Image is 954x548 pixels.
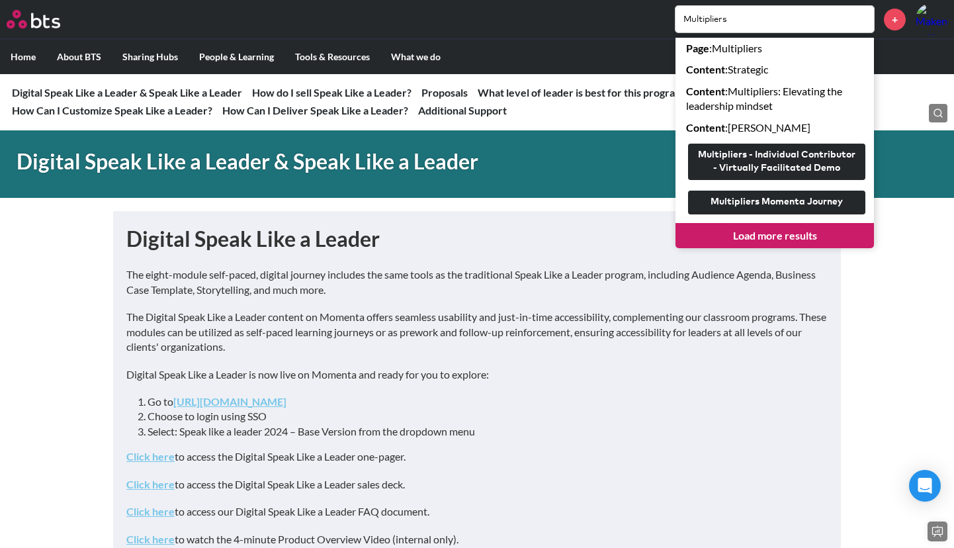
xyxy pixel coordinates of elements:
[126,367,828,382] p: Digital Speak Like a Leader is now live on Momenta and ready for you to explore:
[126,478,175,490] a: Click here
[688,191,865,214] button: Multipliers Momenta Journey
[675,38,874,59] a: Page:Multipliers
[284,40,380,74] label: Tools & Resources
[686,85,725,97] strong: Content
[478,86,688,99] a: What level of leader is best for this program?
[126,504,828,519] p: to access our Digital Speak Like a Leader FAQ document.
[17,147,661,177] h1: Digital Speak Like a Leader & Speak Like a Leader
[148,409,817,424] li: Choose to login using SSO
[189,40,284,74] label: People & Learning
[148,394,817,409] li: Go to
[126,450,175,463] a: Click here
[421,86,468,99] a: Proposals
[686,42,709,54] strong: Page
[126,505,175,518] a: Click here
[252,86,412,99] a: How do I sell Speak Like a Leader?
[126,532,828,547] p: to watch the 4-minute Product Overview Video (internal only).
[380,40,451,74] label: What we do
[686,121,725,134] strong: Content
[173,395,286,408] a: [URL][DOMAIN_NAME]
[222,104,408,116] a: How Can I Deliver Speak Like a Leader?
[46,40,112,74] label: About BTS
[675,59,874,80] a: Content:Strategic
[126,449,828,464] p: to access the Digital Speak Like a Leader one-pager.
[12,104,212,116] a: How Can I Customize Speak Like a Leader?
[126,224,828,254] h1: Digital Speak Like a Leader
[909,470,941,502] div: Open Intercom Messenger
[12,86,242,99] a: Digital Speak Like a Leader & Speak Like a Leader
[916,3,947,35] a: Profile
[7,10,85,28] a: Go home
[884,9,906,30] a: +
[675,117,874,138] a: Content:[PERSON_NAME]
[675,223,874,248] a: Load more results
[686,63,725,75] strong: Content
[126,533,175,545] a: Click here
[418,104,507,116] a: Additional Support
[688,144,865,180] button: Multipliers - Individual Contributor - Virtually Facilitated Demo
[916,3,947,35] img: Makenzie Brandon
[126,310,828,354] p: The Digital Speak Like a Leader content on Momenta offers seamless usability and just-in-time acc...
[126,267,828,297] p: The eight-module self-paced, digital journey includes the same tools as the traditional Speak Lik...
[675,81,874,117] a: Content:Multipliers: Elevating the leadership mindset
[7,10,60,28] img: BTS Logo
[126,477,828,492] p: to access the Digital Speak Like a Leader sales deck.
[148,424,817,439] li: Select: Speak like a leader 2024 – Base Version from the dropdown menu
[112,40,189,74] label: Sharing Hubs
